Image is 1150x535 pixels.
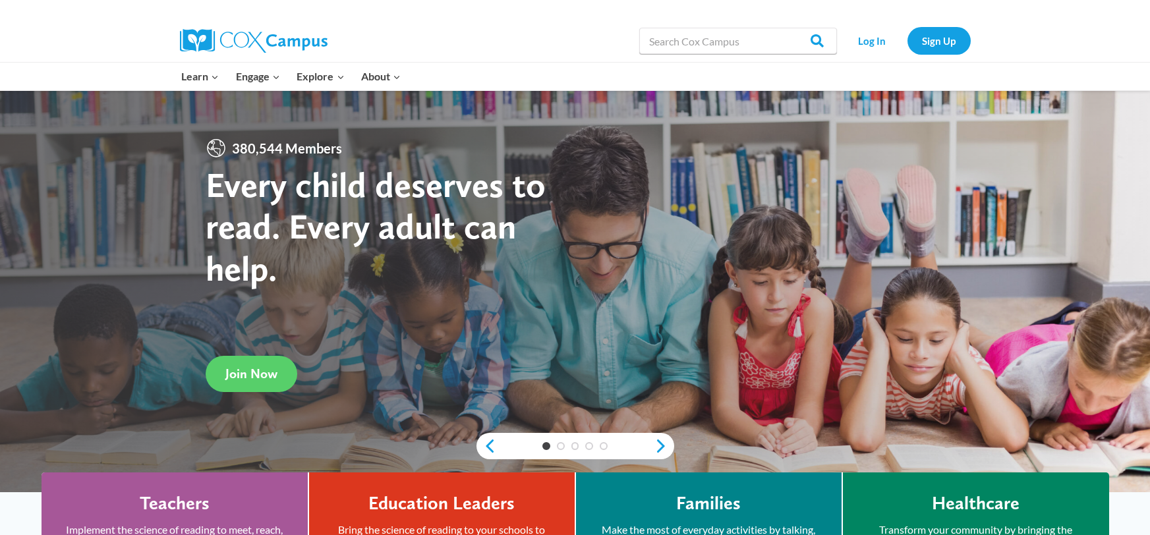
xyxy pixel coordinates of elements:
[476,433,674,459] div: content slider buttons
[361,68,401,85] span: About
[227,138,347,159] span: 380,544 Members
[181,68,219,85] span: Learn
[368,492,515,515] h4: Education Leaders
[844,27,901,54] a: Log In
[236,68,280,85] span: Engage
[206,356,297,392] a: Join Now
[297,68,344,85] span: Explore
[173,63,409,90] nav: Primary Navigation
[676,492,741,515] h4: Families
[932,492,1020,515] h4: Healthcare
[225,366,277,381] span: Join Now
[907,27,971,54] a: Sign Up
[844,27,971,54] nav: Secondary Navigation
[140,492,210,515] h4: Teachers
[476,438,496,454] a: previous
[600,442,608,450] a: 5
[585,442,593,450] a: 4
[180,29,328,53] img: Cox Campus
[542,442,550,450] a: 1
[654,438,674,454] a: next
[206,163,546,289] strong: Every child deserves to read. Every adult can help.
[571,442,579,450] a: 3
[639,28,837,54] input: Search Cox Campus
[557,442,565,450] a: 2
